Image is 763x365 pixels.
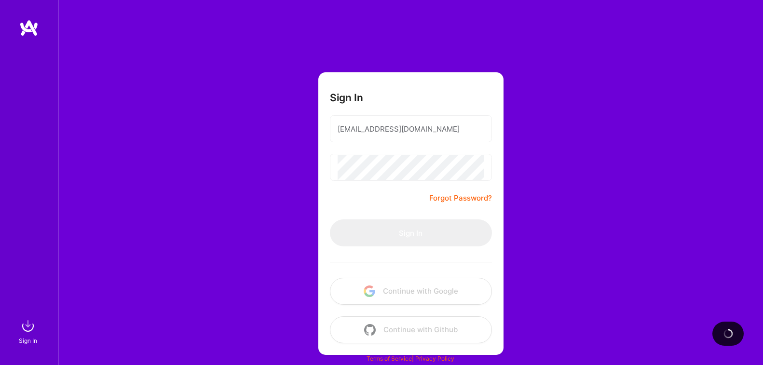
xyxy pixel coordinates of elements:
a: Privacy Policy [415,355,454,362]
input: Email... [338,117,484,141]
div: Sign In [19,336,37,346]
div: © 2025 ATeams Inc., All rights reserved. [58,336,763,360]
img: icon [364,324,376,336]
span: | [367,355,454,362]
a: Terms of Service [367,355,412,362]
img: logo [19,19,39,37]
button: Continue with Google [330,278,492,305]
img: loading [723,329,733,338]
img: icon [364,285,375,297]
a: sign inSign In [20,316,38,346]
button: Continue with Github [330,316,492,343]
img: sign in [18,316,38,336]
a: Forgot Password? [429,192,492,204]
button: Sign In [330,219,492,246]
h3: Sign In [330,92,363,104]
